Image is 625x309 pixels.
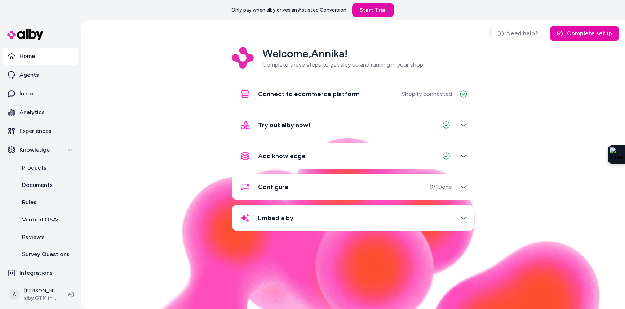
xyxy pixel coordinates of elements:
button: Add knowledge [236,147,469,165]
p: Integrations [19,269,53,277]
span: Complete these steps to get alby up and running in your shop. [262,61,424,68]
p: Reviews [22,233,44,241]
span: Configure [258,182,289,192]
a: Products [15,159,78,176]
p: Only pay when alby drives an Assisted Conversion [231,6,346,14]
a: Inbox [3,85,78,102]
p: Experiences [19,127,52,135]
p: Documents [22,181,53,189]
p: Survey Questions [22,250,70,259]
button: A[PERSON_NAME]alby GTM internal [4,283,62,306]
a: Verified Q&As [15,211,78,228]
a: Survey Questions [15,246,78,263]
button: Embed alby [236,209,469,227]
p: Inbox [19,89,34,98]
a: Agents [3,66,78,84]
a: Reviews [15,228,78,246]
button: Connect to ecommerce platformShopify connected [236,85,469,103]
p: Knowledge [19,145,50,154]
p: [PERSON_NAME] [24,287,56,295]
span: Connect to ecommerce platform [258,89,360,99]
button: Try out alby now! [236,116,469,134]
p: Rules [22,198,36,207]
a: Start Trial [352,3,394,17]
span: alby GTM internal [24,295,56,302]
h2: Welcome, Annika ! [262,47,424,61]
p: Agents [19,71,39,79]
span: 0 / 1 Done [430,183,452,191]
a: Home [3,48,78,65]
p: Home [19,52,35,61]
span: Shopify connected [402,90,452,98]
button: Complete setup [550,26,619,41]
a: Experiences [3,122,78,140]
span: Add knowledge [258,151,306,161]
span: A [9,289,20,300]
p: Products [22,164,46,172]
span: Try out alby now! [258,120,311,130]
span: Embed alby [258,213,293,223]
a: Documents [15,176,78,194]
p: Verified Q&As [22,215,60,224]
a: Integrations [3,264,78,282]
a: Analytics [3,104,78,121]
a: Rules [15,194,78,211]
button: Configure0/1Done [236,178,469,196]
p: Analytics [19,108,45,117]
button: Knowledge [3,141,78,158]
img: Logo [232,47,254,69]
img: alby Logo [7,29,43,40]
img: Extension Icon [610,147,623,162]
a: Need help? [490,26,545,41]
